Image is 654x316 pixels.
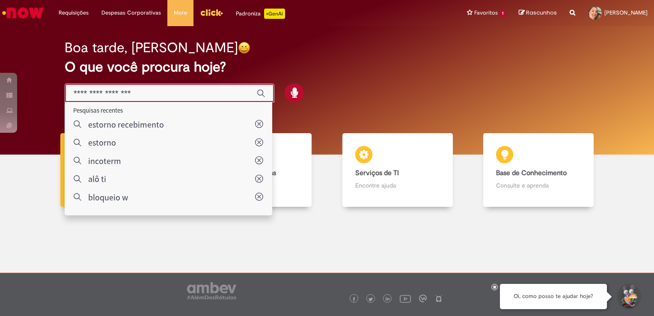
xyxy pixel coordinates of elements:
[1,4,45,21] img: ServiceNow
[45,133,186,207] a: Tirar dúvidas Tirar dúvidas com Lupi Assist e Gen Ai
[615,284,641,310] button: Iniciar Conversa de Suporte
[200,6,223,19] img: click_logo_yellow_360x200.png
[526,9,557,17] span: Rascunhos
[355,169,399,177] b: Serviços de TI
[65,60,589,75] h2: O que você procura hoje?
[264,9,285,19] p: +GenAi
[352,297,356,301] img: logo_footer_facebook.png
[400,293,411,304] img: logo_footer_youtube.png
[174,9,187,17] span: More
[499,10,506,17] span: 1
[435,295,443,302] img: logo_footer_naosei.png
[65,40,238,55] h2: Boa tarde, [PERSON_NAME]
[386,297,390,302] img: logo_footer_linkedin.png
[369,297,373,301] img: logo_footer_twitter.png
[355,181,440,190] p: Encontre ajuda
[327,133,468,207] a: Serviços de TI Encontre ajuda
[474,9,498,17] span: Favoritos
[468,133,609,207] a: Base de Conhecimento Consulte e aprenda
[101,9,161,17] span: Despesas Corporativas
[419,295,427,302] img: logo_footer_workplace.png
[59,9,89,17] span: Requisições
[519,9,557,17] a: Rascunhos
[496,169,567,177] b: Base de Conhecimento
[187,282,236,299] img: logo_footer_ambev_rotulo_gray.png
[604,9,648,16] span: [PERSON_NAME]
[496,181,581,190] p: Consulte e aprenda
[500,284,607,309] div: Oi, como posso te ajudar hoje?
[238,42,250,54] img: happy-face.png
[236,9,285,19] div: Padroniza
